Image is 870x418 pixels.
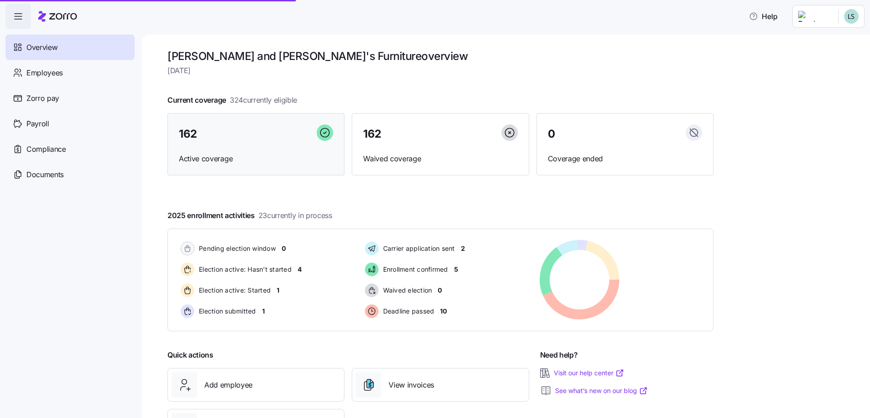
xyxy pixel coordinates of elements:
[5,35,135,60] a: Overview
[554,368,624,378] a: Visit our help center
[167,49,713,63] h1: [PERSON_NAME] and [PERSON_NAME]'s Furniture overview
[798,11,831,22] img: Employer logo
[196,244,276,253] span: Pending election window
[167,95,297,106] span: Current coverage
[196,307,256,316] span: Election submitted
[5,85,135,111] a: Zorro pay
[26,42,57,53] span: Overview
[230,95,297,106] span: 324 currently eligible
[26,144,66,155] span: Compliance
[555,386,648,395] a: See what’s new on our blog
[749,11,778,22] span: Help
[167,65,713,76] span: [DATE]
[179,129,197,139] span: 162
[742,7,785,25] button: Help
[438,286,442,295] span: 0
[26,169,64,180] span: Documents
[179,153,333,164] span: Active coverage
[204,379,253,391] span: Add employee
[380,265,448,274] span: Enrollment confirmed
[262,307,265,316] span: 1
[277,286,279,295] span: 1
[540,349,578,361] span: Need help?
[363,153,517,164] span: Waived coverage
[5,162,135,187] a: Documents
[5,111,135,136] a: Payroll
[196,286,271,295] span: Election active: Started
[258,210,332,221] span: 23 currently in process
[548,129,555,139] span: 0
[389,379,434,391] span: View invoices
[196,265,292,274] span: Election active: Hasn't started
[167,349,213,361] span: Quick actions
[363,129,381,139] span: 162
[461,244,465,253] span: 2
[26,67,63,79] span: Employees
[26,93,59,104] span: Zorro pay
[380,244,455,253] span: Carrier application sent
[548,153,702,164] span: Coverage ended
[26,118,49,129] span: Payroll
[380,286,432,295] span: Waived election
[844,9,859,24] img: d552751acb159096fc10a5bc90168bac
[5,136,135,162] a: Compliance
[380,307,435,316] span: Deadline passed
[454,265,458,274] span: 5
[167,210,332,221] span: 2025 enrollment activities
[298,265,302,274] span: 4
[5,60,135,85] a: Employees
[282,244,286,253] span: 0
[440,307,446,316] span: 10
